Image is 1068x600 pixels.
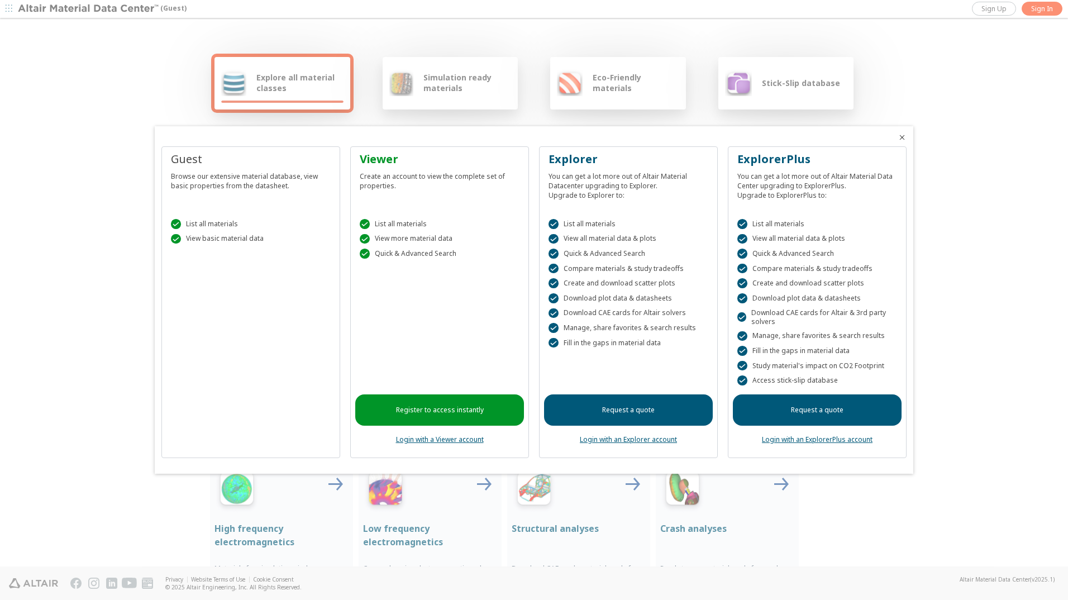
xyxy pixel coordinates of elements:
[737,234,747,244] div: 
[737,293,897,303] div: Download plot data & datasheets
[549,338,708,348] div: Fill in the gaps in material data
[737,331,897,341] div: Manage, share favorites & search results
[762,435,872,444] a: Login with an ExplorerPlus account
[737,312,746,322] div: 
[737,331,747,341] div: 
[355,394,524,426] a: Register to access instantly
[549,249,559,259] div: 
[544,394,713,426] a: Request a quote
[549,323,708,333] div: Manage, share favorites & search results
[171,167,331,191] div: Browse our extensive material database, view basic properties from the datasheet.
[549,293,559,303] div: 
[360,151,519,167] div: Viewer
[737,219,747,229] div: 
[171,219,181,229] div: 
[737,346,897,356] div: Fill in the gaps in material data
[360,249,370,259] div: 
[737,346,747,356] div: 
[737,361,747,371] div: 
[737,278,897,288] div: Create and download scatter plots
[549,264,559,274] div: 
[549,323,559,333] div: 
[549,219,708,229] div: List all materials
[549,151,708,167] div: Explorer
[171,234,331,244] div: View basic material data
[549,338,559,348] div: 
[549,264,708,274] div: Compare materials & study tradeoffs
[171,234,181,244] div: 
[580,435,677,444] a: Login with an Explorer account
[737,361,897,371] div: Study material's impact on CO2 Footprint
[549,308,559,318] div: 
[549,234,708,244] div: View all material data & plots
[733,394,902,426] a: Request a quote
[737,249,747,259] div: 
[360,219,519,229] div: List all materials
[737,375,897,385] div: Access stick-slip database
[737,151,897,167] div: ExplorerPlus
[549,249,708,259] div: Quick & Advanced Search
[737,234,897,244] div: View all material data & plots
[549,293,708,303] div: Download plot data & datasheets
[549,219,559,229] div: 
[549,308,708,318] div: Download CAE cards for Altair solvers
[360,219,370,229] div: 
[549,278,559,288] div: 
[549,278,708,288] div: Create and download scatter plots
[737,308,897,326] div: Download CAE cards for Altair & 3rd party solvers
[737,264,747,274] div: 
[171,219,331,229] div: List all materials
[360,234,519,244] div: View more material data
[737,249,897,259] div: Quick & Advanced Search
[737,293,747,303] div: 
[737,167,897,200] div: You can get a lot more out of Altair Material Data Center upgrading to ExplorerPlus. Upgrade to E...
[549,167,708,200] div: You can get a lot more out of Altair Material Datacenter upgrading to Explorer. Upgrade to Explor...
[737,219,897,229] div: List all materials
[360,167,519,191] div: Create an account to view the complete set of properties.
[737,278,747,288] div: 
[898,133,907,142] button: Close
[171,151,331,167] div: Guest
[360,249,519,259] div: Quick & Advanced Search
[737,264,897,274] div: Compare materials & study tradeoffs
[549,234,559,244] div: 
[396,435,484,444] a: Login with a Viewer account
[360,234,370,244] div: 
[737,375,747,385] div: 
